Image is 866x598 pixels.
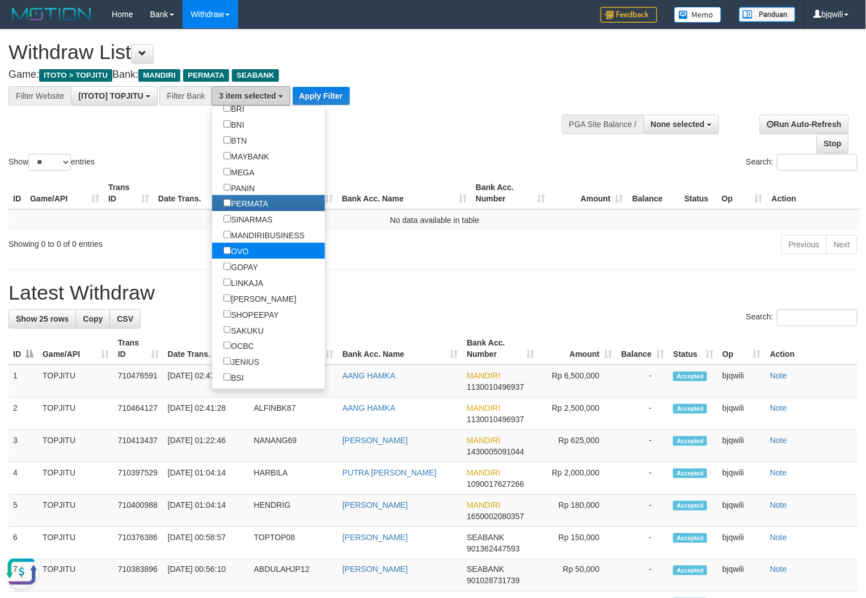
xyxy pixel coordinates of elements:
td: [DATE] 02:47:40 [163,365,250,398]
input: MEGA [223,168,231,175]
th: Bank Acc. Name: activate to sort column ascending [338,332,462,365]
a: AANG HAMKA [343,403,395,412]
span: Accepted [673,469,707,478]
a: Note [770,565,787,574]
a: Previous [781,235,827,254]
label: SINARMAS [212,211,284,227]
img: panduan.png [739,7,796,22]
td: - [616,398,669,430]
td: 710400988 [113,495,163,527]
td: 710476591 [113,365,163,398]
td: No data available in table [9,209,861,230]
input: GOPAY [223,263,231,270]
a: [PERSON_NAME] [343,436,408,445]
td: TOPJITU [38,462,113,495]
input: JENIUS [223,357,231,365]
td: 3 [9,430,38,462]
td: [DATE] 00:58:57 [163,527,250,559]
label: Search: [746,154,857,171]
span: MANDIRI [467,403,500,412]
div: Filter Bank [159,86,212,106]
span: SEABANK [467,533,504,542]
td: TOPTOP08 [250,527,338,559]
h4: Game: Bank: [9,69,566,81]
span: Accepted [673,533,707,543]
img: MOTION_logo.png [9,6,95,23]
span: Copy [83,314,103,323]
label: DANAMON [212,385,282,401]
button: 3 item selected [212,86,290,106]
label: MAYBANK [212,148,280,164]
td: [DATE] 00:56:10 [163,559,250,592]
td: TOPJITU [38,527,113,559]
td: [DATE] 01:22:46 [163,430,250,462]
th: Op: activate to sort column ascending [718,332,766,365]
span: SEABANK [467,565,504,574]
span: PERMATA [183,69,229,82]
button: Open LiveChat chat widget [5,5,39,39]
span: CSV [117,314,133,323]
td: ALFINBK87 [250,398,338,430]
input: BTN [223,136,231,144]
td: bjqwili [718,398,766,430]
td: 710376386 [113,527,163,559]
input: PANIN [223,184,231,191]
label: LINKAJA [212,275,274,290]
td: 6 [9,527,38,559]
td: 1 [9,365,38,398]
td: TOPJITU [38,365,113,398]
td: 5 [9,495,38,527]
a: Next [826,235,857,254]
input: LINKAJA [223,279,231,286]
td: Rp 625,000 [539,430,617,462]
a: Copy [75,309,110,329]
th: Amount: activate to sort column ascending [539,332,617,365]
th: Game/API: activate to sort column ascending [26,177,104,209]
button: None selected [644,115,719,134]
td: [DATE] 01:04:14 [163,495,250,527]
input: BSI [223,373,231,381]
label: OVO [212,243,260,259]
label: JENIUS [212,353,271,369]
th: Bank Acc. Number: activate to sort column ascending [471,177,550,209]
span: None selected [651,120,705,129]
td: TOPJITU [38,398,113,430]
span: [ITOTO] TOPJITU [78,91,143,100]
select: Showentries [28,154,71,171]
td: HARBILA [250,462,338,495]
a: AANG HAMKA [343,371,395,380]
span: MANDIRI [467,371,500,380]
th: Action [766,332,857,365]
a: Note [770,436,787,445]
label: SAKUKU [212,322,274,338]
td: 4 [9,462,38,495]
a: Note [770,371,787,380]
th: Bank Acc. Number: activate to sort column ascending [462,332,539,365]
a: Stop [817,134,849,153]
input: Search: [777,309,857,326]
input: SAKUKU [223,326,231,334]
td: bjqwili [718,495,766,527]
a: [PERSON_NAME] [343,500,408,509]
th: Status: activate to sort column ascending [669,332,718,365]
th: ID: activate to sort column descending [9,332,38,365]
td: Rp 50,000 [539,559,617,592]
a: PUTRA [PERSON_NAME] [343,468,437,477]
input: MAYBANK [223,152,231,159]
a: Note [770,533,787,542]
span: Copy 1650002080357 to clipboard [467,512,524,521]
div: PGA Site Balance / [562,115,644,134]
span: ITOTO > TOPJITU [39,69,112,82]
a: Note [770,468,787,477]
div: Showing 0 to 0 of 0 entries [9,234,352,250]
label: BSI [212,369,255,385]
td: - [616,430,669,462]
td: Rp 150,000 [539,527,617,559]
span: MANDIRI [467,500,500,509]
span: Show 25 rows [16,314,69,323]
th: Balance [628,177,680,209]
span: MANDIRI [138,69,180,82]
span: Accepted [673,436,707,446]
img: Feedback.jpg [601,7,657,23]
td: bjqwili [718,559,766,592]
